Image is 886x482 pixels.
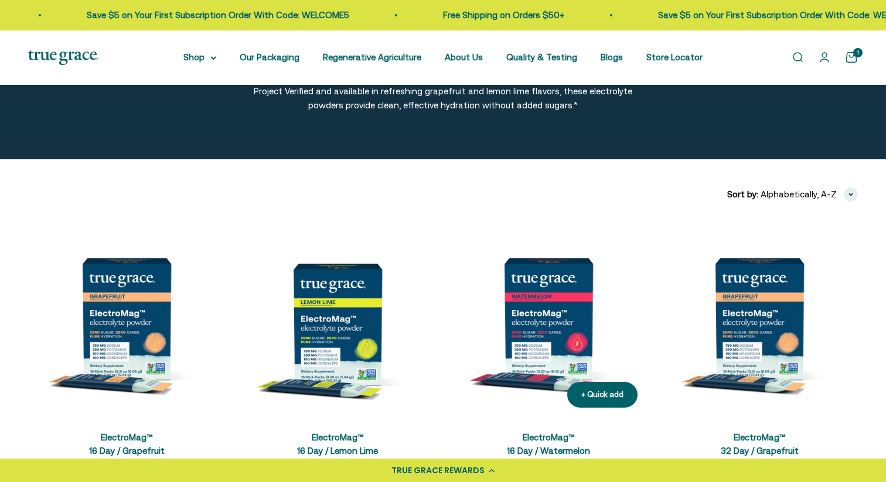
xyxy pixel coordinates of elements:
a: Store Locator [646,52,703,62]
img: ElectroMag™ [450,220,647,417]
a: Quality & Testing [506,52,577,62]
a: Free Shipping on Orders $50+ [442,10,564,20]
div: + Quick add [581,389,623,401]
button: Alphabetically, A-Z [761,187,858,201]
a: About Us [445,52,483,62]
a: Blogs [601,52,623,62]
span: Sort by: [727,187,758,201]
span: Alphabetically, A-Z [761,187,837,201]
a: ElectroMag™16 Day / Lemon Lime [297,432,378,456]
img: ElectroMag™ [28,220,225,417]
button: + Quick add [567,382,638,408]
a: ElectroMag™32 Day / Grapefruit [721,432,799,456]
img: ElectroMag™ [239,220,436,417]
a: ElectroMag™16 Day / Grapefruit [89,432,165,456]
a: Our Packaging [240,52,299,62]
p: Save $5 on Your First Subscription Order With Code: WELCOME5 [86,8,349,22]
summary: Shop [183,50,216,64]
div: TRUE GRACE REWARDS [391,464,485,477]
cart-count: 1 [853,48,863,57]
img: ElectroMag™ [661,220,858,417]
a: ElectroMag™16 Day / Watermelon [507,432,590,456]
a: Regenerative Agriculture [323,52,421,62]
